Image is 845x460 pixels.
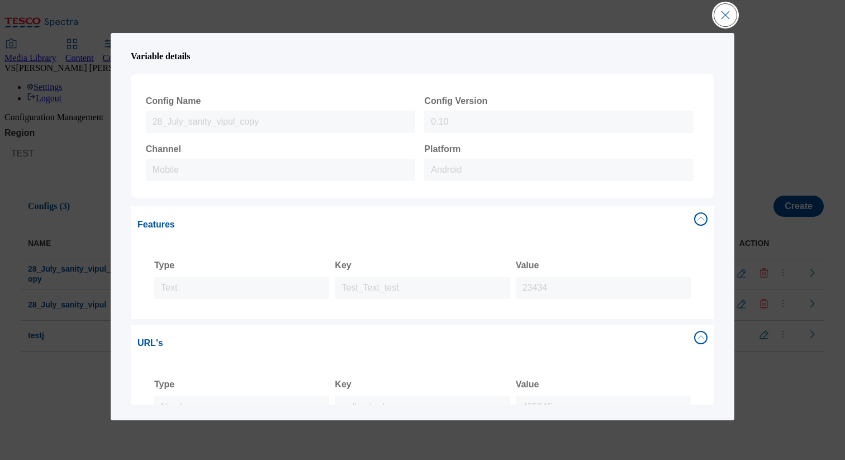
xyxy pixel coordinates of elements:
label: Value [516,378,691,391]
label: Config Version [424,96,694,106]
label: Channel [146,144,415,154]
button: Close Modal [714,4,737,26]
h4: Features [137,218,687,231]
div: URL's [131,362,714,438]
label: Type [154,378,329,391]
button: URL's [131,325,714,362]
div: Modal [111,33,734,420]
button: Features [131,206,714,244]
label: Key [335,378,510,391]
label: Value [516,259,691,272]
label: Platform [424,144,694,154]
div: Features [131,243,714,319]
h4: Variable details [131,51,714,61]
label: Config Name [146,96,415,106]
label: Type [154,259,329,272]
label: Key [335,259,510,272]
h4: URL's [137,336,687,350]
